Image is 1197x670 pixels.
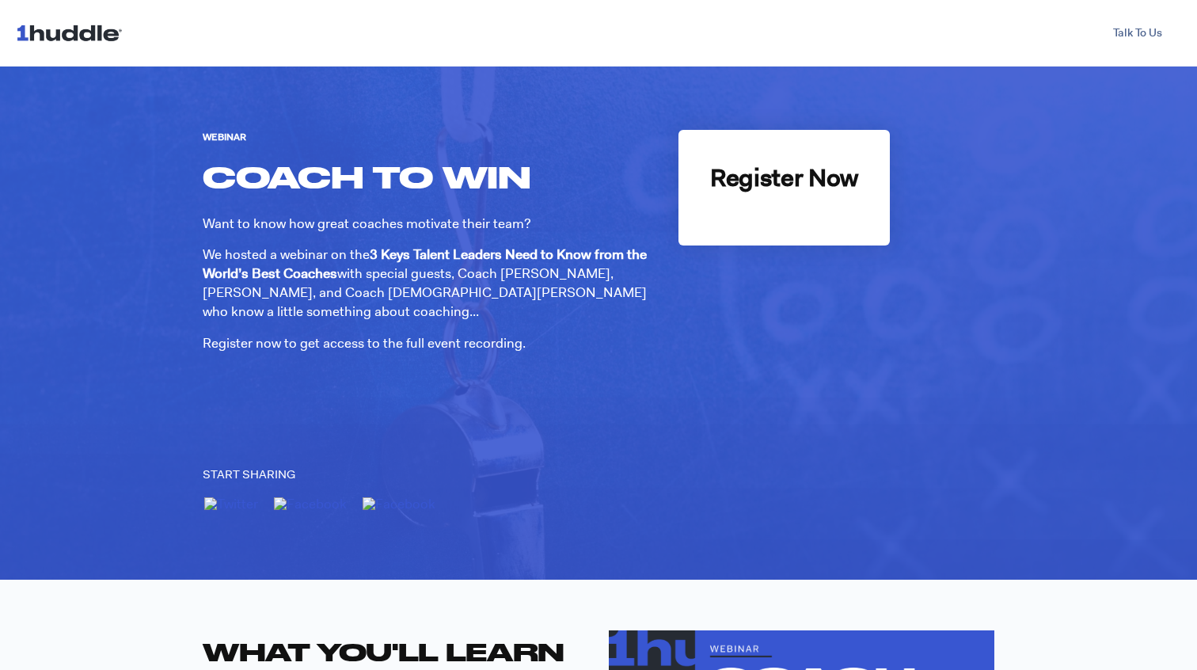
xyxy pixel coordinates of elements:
[204,497,258,510] img: Twitter
[203,158,655,196] h1: COACH TO WIN
[203,215,531,232] span: Want to know how great coaches motivate their team?
[203,246,655,321] p: We hosted a webinar on the with special guests, Coach [PERSON_NAME], [PERSON_NAME], and Coach [DE...
[1094,19,1181,48] a: Talk To Us
[145,19,1181,48] div: Navigation Menu
[203,637,564,666] span: WHAT YOU'LL LEARN
[203,246,647,282] strong: 3 Keys Talent Leaders Need to Know from the World’s Best
[710,162,858,195] h2: Register Now
[283,265,337,282] strong: Coaches
[274,497,347,510] img: Facebook
[16,17,129,48] img: 1huddle
[203,466,655,483] small: Start Sharing
[203,130,655,145] h6: Webinar
[203,334,655,353] p: Register now to get access to the full event recording.
[363,497,435,510] img: Facebook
